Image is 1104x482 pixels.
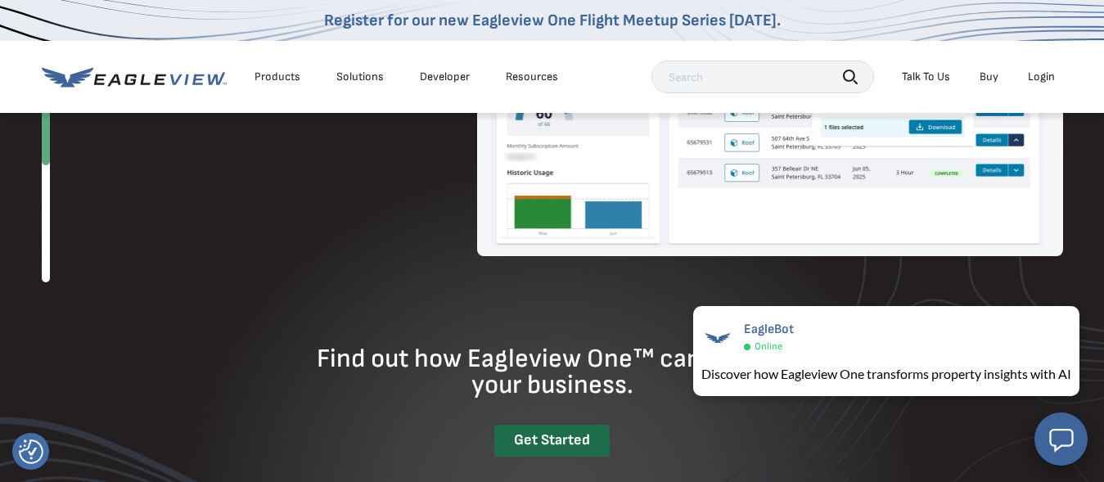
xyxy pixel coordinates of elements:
[19,439,43,464] button: Consent Preferences
[980,70,998,84] a: Buy
[902,70,950,84] div: Talk To Us
[651,61,874,93] input: Search
[255,70,300,84] div: Products
[1034,412,1088,466] button: Open chat window
[302,346,803,399] h2: Find out how Eagleview One™ can benefit your business.
[420,70,470,84] a: Developer
[494,425,610,457] div: Get Started
[324,11,781,30] a: Register for our new Eagleview One Flight Meetup Series [DATE].
[755,340,782,353] span: Online
[744,322,794,337] span: EagleBot
[19,439,43,464] img: Revisit consent button
[701,322,734,354] img: EagleBot
[506,70,558,84] div: Resources
[336,70,384,84] div: Solutions
[701,364,1071,384] div: Discover how Eagleview One transforms property insights with AI
[1028,70,1055,84] div: Login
